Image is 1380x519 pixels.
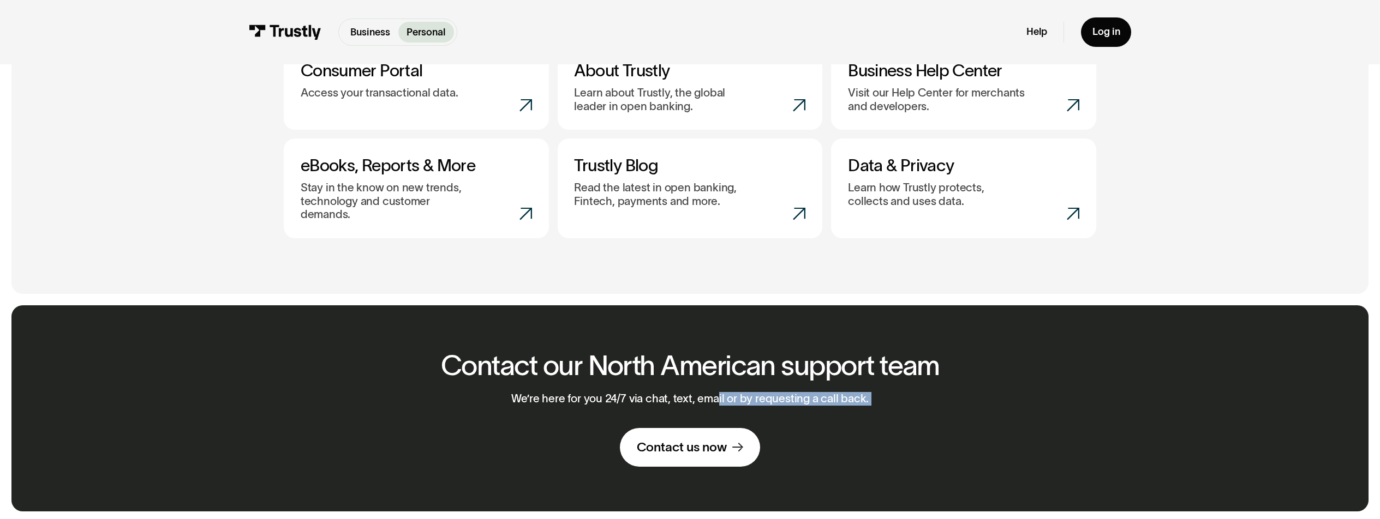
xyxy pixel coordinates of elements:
[301,155,532,176] h3: eBooks, Reports & More
[558,44,823,130] a: About TrustlyLearn about Trustly, the global leader in open banking.
[848,86,1025,113] p: Visit our Help Center for merchants and developers.
[848,181,1025,208] p: Learn how Trustly protects, collects and uses data.
[574,181,751,208] p: Read the latest in open banking, Fintech, payments and more.
[342,22,398,42] a: Business
[301,86,458,100] p: Access your transactional data.
[1081,17,1131,47] a: Log in
[398,22,454,42] a: Personal
[848,61,1079,81] h3: Business Help Center
[637,439,727,455] div: Contact us now
[574,86,751,113] p: Learn about Trustly, the global leader in open banking.
[558,138,823,238] a: Trustly BlogRead the latest in open banking, Fintech, payments and more.
[620,428,760,467] a: Contact us now
[350,25,390,40] p: Business
[1026,26,1047,38] a: Help
[831,44,1096,130] a: Business Help CenterVisit our Help Center for merchants and developers.
[441,350,940,381] h2: Contact our North American support team
[574,61,805,81] h3: About Trustly
[831,138,1096,238] a: Data & PrivacyLearn how Trustly protects, collects and uses data.
[249,25,321,40] img: Trustly Logo
[301,181,477,221] p: Stay in the know on new trends, technology and customer demands.
[407,25,445,40] p: Personal
[848,155,1079,176] h3: Data & Privacy
[1092,26,1120,38] div: Log in
[511,392,869,406] p: We’re here for you 24/7 via chat, text, email or by requesting a call back.
[284,44,549,130] a: Consumer PortalAccess your transactional data.
[284,138,549,238] a: eBooks, Reports & MoreStay in the know on new trends, technology and customer demands.
[301,61,532,81] h3: Consumer Portal
[574,155,805,176] h3: Trustly Blog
